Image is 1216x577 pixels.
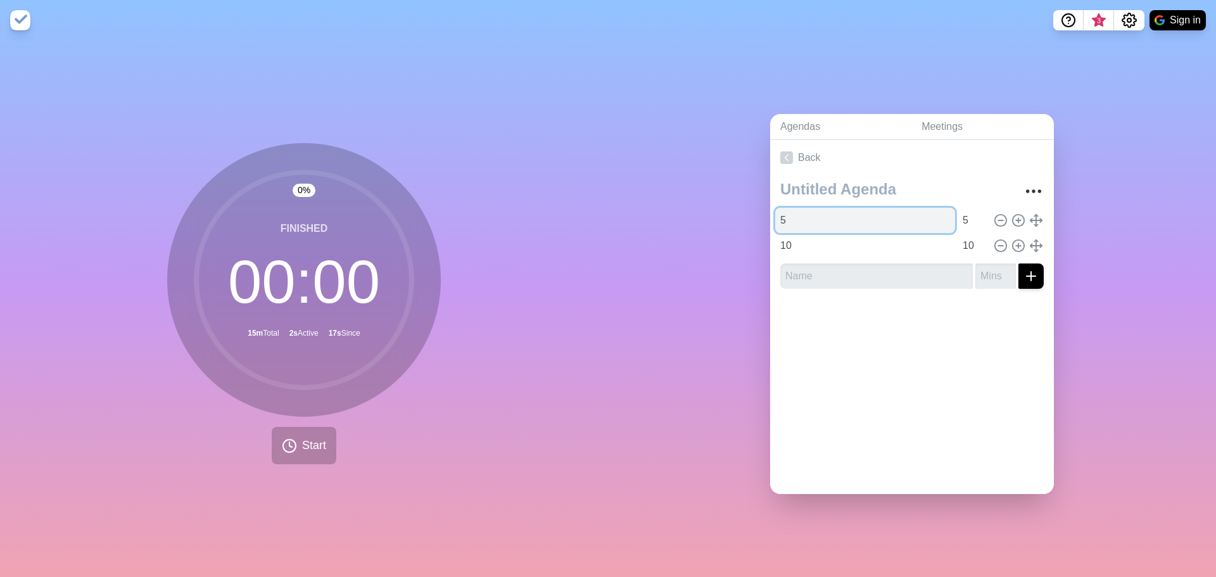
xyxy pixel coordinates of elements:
img: google logo [1155,15,1165,25]
img: timeblocks logo [10,10,30,30]
button: Help [1053,10,1084,30]
button: What’s new [1084,10,1114,30]
a: Agendas [770,114,911,140]
span: 3 [1094,16,1104,26]
input: Mins [958,233,988,258]
a: Back [770,140,1054,175]
input: Mins [958,208,988,233]
a: Meetings [911,114,1054,140]
input: Name [780,263,973,289]
input: Mins [975,263,1016,289]
span: Start [302,437,326,454]
button: Start [272,427,336,464]
button: Settings [1114,10,1144,30]
button: Sign in [1149,10,1206,30]
input: Name [775,233,955,258]
button: More [1021,179,1046,204]
input: Name [775,208,955,233]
